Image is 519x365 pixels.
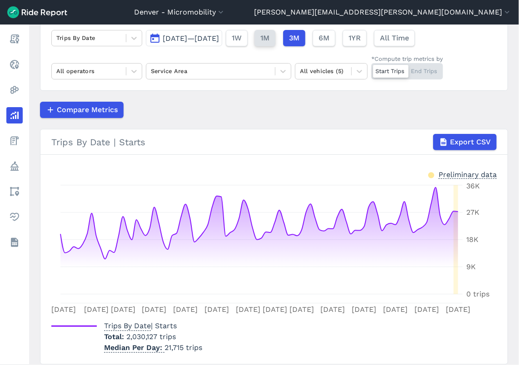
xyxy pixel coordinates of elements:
[6,107,23,123] a: Analyze
[6,234,23,251] a: Datasets
[263,305,287,314] tspan: [DATE]
[289,33,299,44] span: 3M
[236,305,260,314] tspan: [DATE]
[232,33,242,44] span: 1W
[466,290,489,299] tspan: 0 trips
[450,137,491,148] span: Export CSV
[380,33,409,44] span: All Time
[6,31,23,47] a: Report
[104,332,126,341] span: Total
[226,30,248,46] button: 1W
[343,30,367,46] button: 1YR
[254,7,512,18] button: [PERSON_NAME][EMAIL_ADDRESS][PERSON_NAME][DOMAIN_NAME]
[163,34,219,43] span: [DATE]—[DATE]
[51,134,497,150] div: Trips By Date | Starts
[6,133,23,149] a: Fees
[466,208,479,217] tspan: 27K
[466,182,480,191] tspan: 36K
[414,305,439,314] tspan: [DATE]
[7,6,67,18] img: Ride Report
[255,30,275,46] button: 1M
[433,134,497,150] button: Export CSV
[313,30,335,46] button: 6M
[466,236,479,244] tspan: 18K
[446,305,470,314] tspan: [DATE]
[289,305,314,314] tspan: [DATE]
[104,319,151,331] span: Trips By Date
[104,342,202,353] p: 21,715 trips
[374,30,415,46] button: All Time
[84,305,109,314] tspan: [DATE]
[57,104,118,115] span: Compare Metrics
[260,33,269,44] span: 1M
[439,169,497,179] div: Preliminary data
[142,305,166,314] tspan: [DATE]
[6,209,23,225] a: Health
[104,340,165,353] span: Median Per Day
[349,33,361,44] span: 1YR
[126,332,176,341] span: 2,030,127 trips
[466,263,476,271] tspan: 9K
[6,183,23,200] a: Areas
[51,305,76,314] tspan: [DATE]
[6,82,23,98] a: Heatmaps
[283,30,305,46] button: 3M
[371,54,443,63] div: *Compute trip metrics by
[104,321,177,330] span: | Starts
[134,7,225,18] button: Denver - Micromobility
[40,102,124,118] button: Compare Metrics
[6,56,23,73] a: Realtime
[321,305,345,314] tspan: [DATE]
[146,30,222,46] button: [DATE]—[DATE]
[205,305,229,314] tspan: [DATE]
[383,305,408,314] tspan: [DATE]
[111,305,135,314] tspan: [DATE]
[352,305,377,314] tspan: [DATE]
[173,305,198,314] tspan: [DATE]
[6,158,23,174] a: Policy
[319,33,329,44] span: 6M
